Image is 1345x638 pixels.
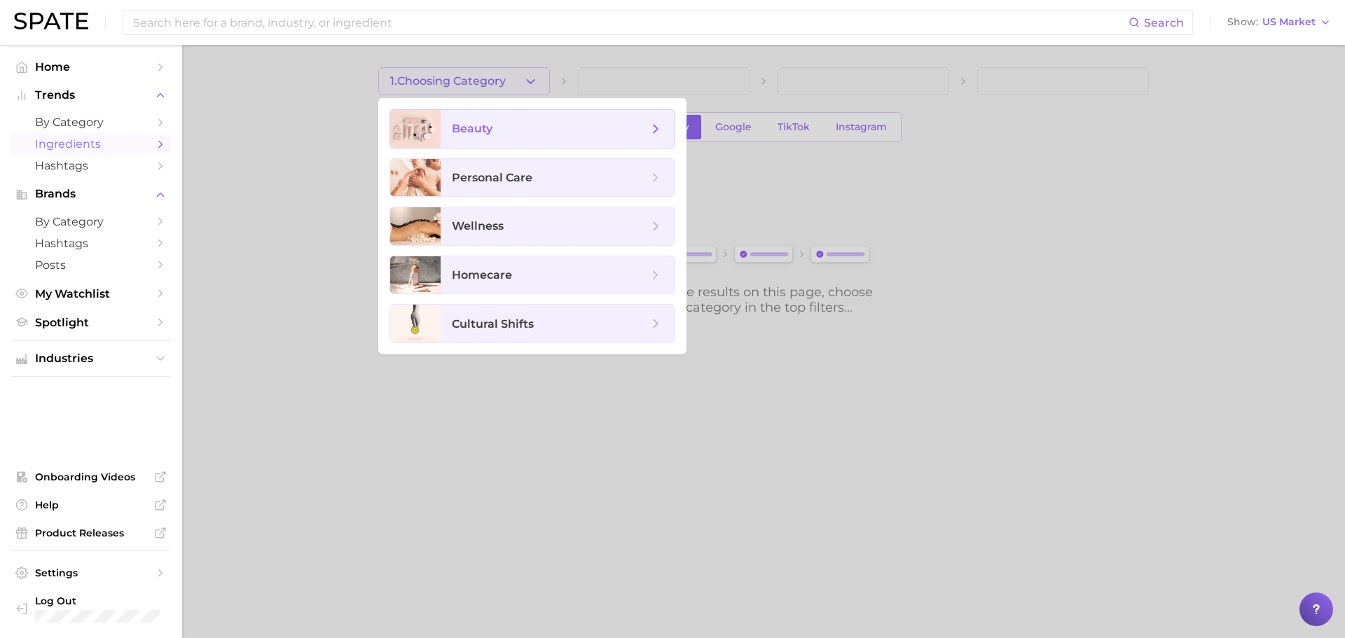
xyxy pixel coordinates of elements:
span: Log Out [35,595,173,607]
span: by Category [35,116,147,129]
input: Search here for a brand, industry, or ingredient [132,11,1129,34]
span: Brands [35,188,147,200]
a: Log out. Currently logged in with e-mail thomas.just@givaudan.com. [11,590,171,627]
a: Product Releases [11,522,171,543]
a: Ingredients [11,133,171,155]
img: SPATE [14,13,88,29]
ul: 1.Choosing Category [378,98,687,354]
span: homecare [452,268,512,282]
span: Industries [35,352,147,365]
a: Onboarding Videos [11,466,171,487]
button: Brands [11,183,171,204]
span: My Watchlist [35,287,147,300]
span: personal care [452,171,532,184]
a: Posts [11,254,171,276]
span: US Market [1262,18,1316,26]
span: beauty [452,122,492,135]
a: by Category [11,111,171,133]
span: Hashtags [35,159,147,172]
span: Show [1227,18,1258,26]
span: wellness [452,219,504,233]
span: Ingredients [35,137,147,151]
span: cultural shifts [452,317,534,331]
a: My Watchlist [11,283,171,305]
span: Search [1144,16,1184,29]
span: Hashtags [35,237,147,250]
a: by Category [11,211,171,233]
span: by Category [35,215,147,228]
a: Settings [11,562,171,583]
span: Home [35,60,147,74]
span: Onboarding Videos [35,471,147,483]
span: Help [35,499,147,511]
button: ShowUS Market [1224,13,1334,32]
span: Settings [35,567,147,579]
a: Hashtags [11,155,171,176]
span: Trends [35,89,147,102]
button: Industries [11,348,171,369]
a: Help [11,494,171,515]
a: Hashtags [11,233,171,254]
button: Trends [11,85,171,106]
span: Product Releases [35,527,147,539]
a: Spotlight [11,312,171,333]
span: Posts [35,258,147,272]
span: Spotlight [35,316,147,329]
a: Home [11,56,171,78]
